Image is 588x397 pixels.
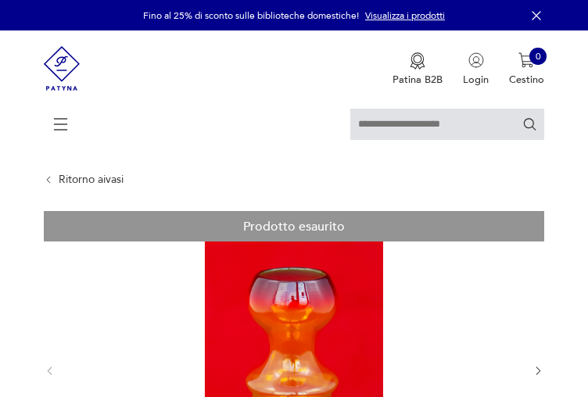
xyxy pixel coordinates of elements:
[393,52,443,87] a: Icona della medagliaPatina B2B
[243,218,345,235] font: Prodotto esaurito
[59,172,106,187] font: Ritorno ai
[59,173,124,186] a: Ritorno aivasi
[463,73,489,87] font: Login
[365,9,445,22] a: Visualizza i prodotti
[393,52,443,87] button: Patina B2B
[106,172,124,187] font: vasi
[509,52,544,87] button: 0Cestino
[468,52,484,68] img: Icona utente
[536,50,541,63] font: 0
[410,52,425,70] img: Icona della medaglia
[143,9,359,22] font: Fino al 25% di sconto sulle biblioteche domestiche!
[393,73,443,87] font: Patina B2B
[509,73,544,87] font: Cestino
[44,30,80,106] img: Patina - negozio di mobili e decorazioni vintage
[522,116,537,131] button: Ricerca
[518,52,534,68] img: Icona del carrello
[463,52,489,87] button: Login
